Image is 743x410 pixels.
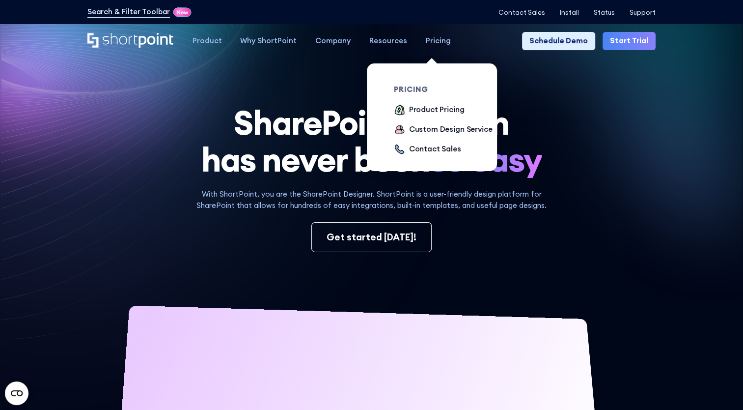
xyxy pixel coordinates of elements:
a: Support [630,9,656,16]
a: Company [306,32,360,51]
a: Home [87,33,174,49]
div: Resources [369,35,407,47]
a: Get started [DATE]! [311,222,432,252]
button: Open CMP widget [5,381,28,405]
a: Install [560,9,579,16]
iframe: Chat Widget [567,296,743,410]
h1: SharePoint Design has never been [87,104,656,178]
div: Company [315,35,351,47]
div: Product Pricing [409,104,465,116]
a: Contact Sales [394,144,461,156]
div: Contact Sales [409,144,461,155]
a: Custom Design Service [394,124,492,136]
div: Custom Design Service [409,124,493,135]
a: Pricing [416,32,460,51]
div: Pricing [426,35,451,47]
a: Contact Sales [498,9,545,16]
a: Schedule Demo [522,32,595,51]
a: Resources [360,32,416,51]
div: Product [192,35,221,47]
a: Product Pricing [394,104,464,117]
a: Search & Filter Toolbar [87,6,170,18]
a: Why ShortPoint [231,32,306,51]
p: With ShortPoint, you are the SharePoint Designer. ShortPoint is a user-friendly design platform f... [184,189,560,211]
span: so easy [430,141,542,178]
a: Start Trial [603,32,656,51]
div: Get started [DATE]! [327,230,416,244]
a: Product [183,32,231,51]
a: Status [594,9,615,16]
div: pricing [394,86,498,93]
div: Why ShortPoint [240,35,297,47]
